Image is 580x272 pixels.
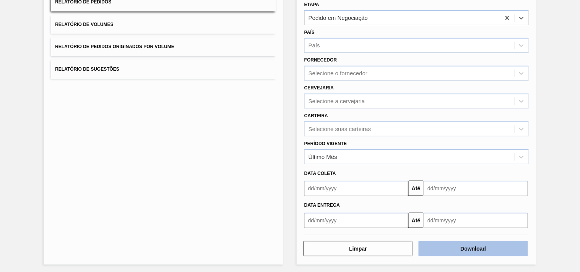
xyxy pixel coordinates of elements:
label: Etapa [304,2,319,7]
div: Pedido em Negociação [309,15,368,21]
label: País [304,30,315,35]
label: Fornecedor [304,57,337,63]
div: País [309,42,320,49]
button: Relatório de Sugestões [51,60,276,79]
span: Data entrega [304,202,340,208]
div: Último Mês [309,154,337,160]
button: Até [408,213,424,228]
button: Download [419,241,528,256]
span: Relatório de Pedidos Originados por Volume [55,44,174,49]
input: dd/mm/yyyy [424,181,528,196]
span: Data coleta [304,171,336,176]
div: Selecione a cervejaria [309,98,365,104]
input: dd/mm/yyyy [304,181,408,196]
span: Relatório de Sugestões [55,66,119,72]
label: Carteira [304,113,328,118]
label: Cervejaria [304,85,334,91]
div: Selecione o fornecedor [309,70,367,77]
button: Relatório de Pedidos Originados por Volume [51,37,276,56]
button: Até [408,181,424,196]
input: dd/mm/yyyy [424,213,528,228]
span: Relatório de Volumes [55,22,113,27]
label: Período Vigente [304,141,347,146]
button: Limpar [304,241,413,256]
input: dd/mm/yyyy [304,213,408,228]
div: Selecione suas carteiras [309,126,371,132]
button: Relatório de Volumes [51,15,276,34]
